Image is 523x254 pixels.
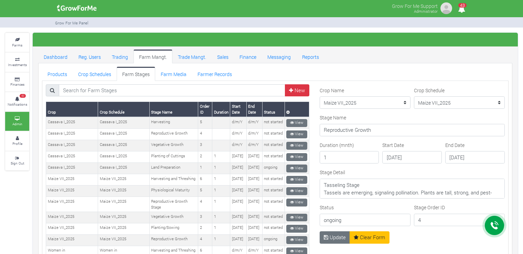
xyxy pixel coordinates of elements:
[98,129,150,140] td: Cassava I_2025
[230,151,246,163] td: [DATE]
[149,117,198,128] td: Harvesting
[46,140,98,151] td: Cassava I_2025
[46,129,98,140] td: Cassava I_2025
[98,102,150,117] th: Crop Schedule
[149,163,198,174] td: Land Preparation
[246,163,262,174] td: [DATE]
[198,151,212,163] td: 2
[5,73,29,92] a: Finances
[286,142,307,150] a: View
[382,141,404,149] label: Start Date
[262,197,285,212] td: not started
[212,174,230,186] td: 1
[134,50,172,63] a: Farm Mangt.
[414,204,445,211] label: Stage Order ID
[246,140,262,151] td: d/m/Y
[106,50,134,63] a: Trading
[98,223,150,234] td: Maize VII_2025
[230,163,246,174] td: [DATE]
[230,212,246,223] td: [DATE]
[262,163,285,174] td: ongoing
[198,186,212,197] td: 5
[286,236,307,244] a: View
[149,186,198,197] td: Physiological Maturity
[198,140,212,151] td: 3
[5,92,29,111] a: 43 Notifications
[230,117,246,128] td: d/m/Y
[198,102,212,117] th: Order ID
[212,197,230,212] td: 1
[286,119,307,127] a: View
[285,84,309,97] a: New
[10,82,24,87] small: Finances
[5,53,29,72] a: Investments
[12,141,22,146] small: Profile
[320,169,345,176] label: Stage Detail
[98,140,150,151] td: Cassava I_2025
[192,67,237,81] a: Farmer Records
[246,129,262,140] td: d/m/Y
[11,161,24,166] small: Sign Out
[198,117,212,128] td: 5
[230,140,246,151] td: d/m/Y
[212,151,230,163] td: 1
[320,87,344,94] label: Crop Name
[320,114,346,121] label: Stage Name
[414,9,438,14] small: Administrator
[262,174,285,186] td: not started
[149,234,198,246] td: Reproductive Growth
[320,179,505,199] textarea: Tasseling Stage Tassels are emerging, signaling pollination. Plants are tall, strong, and pest-fr...
[42,67,73,81] a: Products
[46,117,98,128] td: Cassava I_2025
[439,1,453,15] img: growforme image
[455,1,468,17] i: Notifications
[198,163,212,174] td: 1
[286,130,307,138] a: View
[212,212,230,223] td: 1
[198,223,212,234] td: 2
[286,176,307,184] a: View
[46,223,98,234] td: Maize VII_2025
[98,212,150,223] td: Maize VII_2025
[12,43,22,47] small: Farms
[5,112,29,131] a: Admin
[20,94,26,98] span: 43
[246,174,262,186] td: [DATE]
[262,223,285,234] td: not started
[246,102,262,117] th: End Date
[55,20,88,25] small: Grow For Me Panel
[262,234,285,246] td: ongoing
[98,151,150,163] td: Cassava I_2025
[230,197,246,212] td: [DATE]
[198,129,212,140] td: 4
[286,187,307,195] a: View
[198,212,212,223] td: 3
[230,223,246,234] td: [DATE]
[5,131,29,150] a: Profile
[172,50,212,63] a: Trade Mangt.
[246,223,262,234] td: [DATE]
[414,87,445,94] label: Crop Schedule
[392,1,438,10] p: Grow For Me Support
[98,186,150,197] td: Maize VII_2025
[149,129,198,140] td: Reproductive Growth
[198,197,212,212] td: 4
[246,151,262,163] td: [DATE]
[98,197,150,212] td: Maize VII_2025
[230,129,246,140] td: d/m/Y
[246,197,262,212] td: [DATE]
[212,163,230,174] td: 1
[149,223,198,234] td: Planting/Sowing
[286,225,307,233] a: View
[117,67,155,81] a: Farm Stages
[230,102,246,117] th: Start Date
[212,186,230,197] td: 1
[262,151,285,163] td: not started
[46,197,98,212] td: Maize VII_2025
[46,212,98,223] td: Maize VII_2025
[350,231,389,244] a: Clear Form
[46,234,98,246] td: Maize VII_2025
[212,234,230,246] td: 1
[320,231,350,244] button: Update
[246,117,262,128] td: d/m/Y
